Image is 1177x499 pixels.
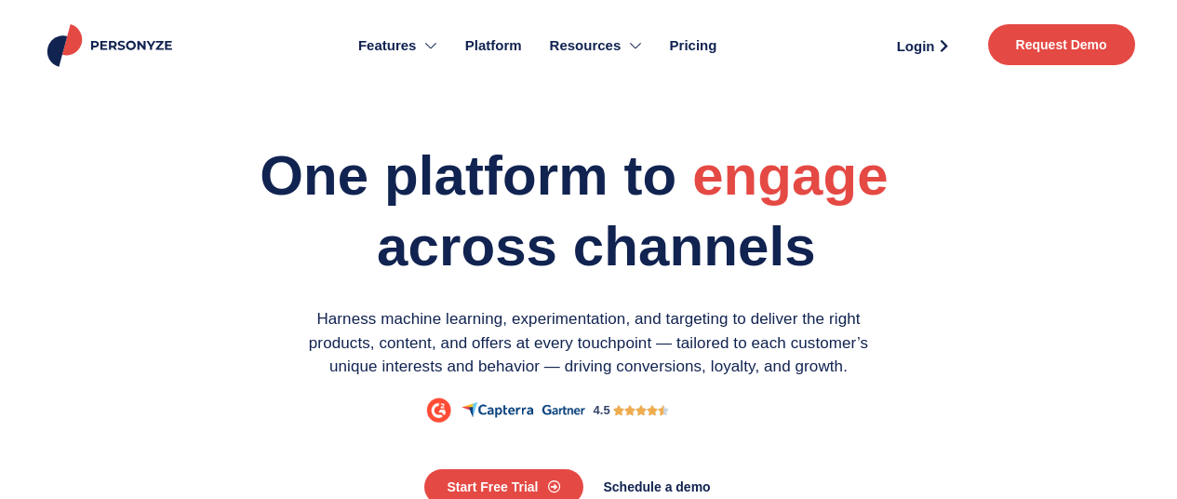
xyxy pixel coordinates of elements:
[594,401,610,420] div: 4.5
[358,35,417,57] span: Features
[624,402,635,419] i: 
[1016,38,1107,51] span: Request Demo
[287,307,891,379] p: Harness machine learning, experimentation, and targeting to deliver the right products, content, ...
[647,402,658,419] i: 
[604,480,711,493] span: Schedule a demo
[876,32,970,60] a: Login
[635,402,647,419] i: 
[613,402,670,419] div: 4.5/5
[447,480,538,493] span: Start Free Trial
[988,24,1135,65] a: Request Demo
[658,402,669,419] i: 
[377,215,816,277] span: across channels
[613,402,624,419] i: 
[536,9,656,82] a: Resources
[451,9,536,82] a: Platform
[260,144,676,207] span: One platform to
[344,9,451,82] a: Features
[656,9,731,82] a: Pricing
[550,35,622,57] span: Resources
[897,39,935,53] span: Login
[465,35,522,57] span: Platform
[44,24,181,67] img: Personyze logo
[670,35,717,57] span: Pricing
